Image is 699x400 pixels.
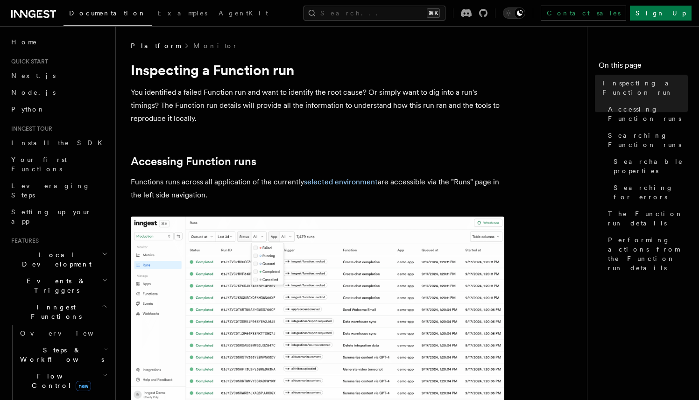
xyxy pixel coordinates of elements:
span: Quick start [7,58,48,65]
a: Contact sales [541,6,626,21]
a: Home [7,34,110,50]
a: Documentation [64,3,152,26]
span: AgentKit [219,9,268,17]
span: Node.js [11,89,56,96]
span: Your first Functions [11,156,67,173]
a: Accessing Function runs [131,155,256,168]
span: Inngest Functions [7,302,101,321]
a: Searching Function runs [604,127,688,153]
button: Steps & Workflows [16,342,110,368]
a: The Function run details [604,205,688,232]
span: Overview [20,330,116,337]
span: Features [7,237,39,245]
a: Examples [152,3,213,25]
a: AgentKit [213,3,274,25]
span: new [76,381,91,391]
button: Local Development [7,246,110,273]
button: Search...⌘K [304,6,445,21]
button: Flow Controlnew [16,368,110,394]
p: You identified a failed Function run and want to identify the root cause? Or simply want to dig i... [131,86,504,125]
a: Your first Functions [7,151,110,177]
span: Steps & Workflows [16,345,104,364]
span: Platform [131,41,180,50]
span: Performing actions from the Function run details [608,235,688,273]
a: Setting up your app [7,204,110,230]
span: The Function run details [608,209,688,228]
span: Documentation [69,9,146,17]
a: Node.js [7,84,110,101]
a: Performing actions from the Function run details [604,232,688,276]
span: Next.js [11,72,56,79]
a: Inspecting a Function run [599,75,688,101]
a: Next.js [7,67,110,84]
span: Local Development [7,250,102,269]
a: Sign Up [630,6,692,21]
button: Inngest Functions [7,299,110,325]
span: Examples [157,9,207,17]
a: Leveraging Steps [7,177,110,204]
h1: Inspecting a Function run [131,62,504,78]
a: Monitor [193,41,238,50]
span: Install the SDK [11,139,108,147]
button: Toggle dark mode [503,7,525,19]
a: Searching for errors [610,179,688,205]
kbd: ⌘K [427,8,440,18]
span: Accessing Function runs [608,105,688,123]
a: Overview [16,325,110,342]
span: Flow Control [16,372,103,390]
a: Python [7,101,110,118]
span: Inspecting a Function run [602,78,688,97]
a: Install the SDK [7,134,110,151]
span: Leveraging Steps [11,182,90,199]
span: Events & Triggers [7,276,102,295]
a: selected environment [304,177,378,186]
span: Searchable properties [614,157,688,175]
span: Searching for errors [614,183,688,202]
p: Functions runs across all application of the currently are accessible via the "Runs" page in the ... [131,175,504,202]
a: Accessing Function runs [604,101,688,127]
span: Setting up your app [11,208,92,225]
span: Searching Function runs [608,131,688,149]
button: Events & Triggers [7,273,110,299]
a: Searchable properties [610,153,688,179]
span: Home [11,37,37,47]
h4: On this page [599,60,688,75]
span: Python [11,105,45,113]
span: Inngest tour [7,125,52,133]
